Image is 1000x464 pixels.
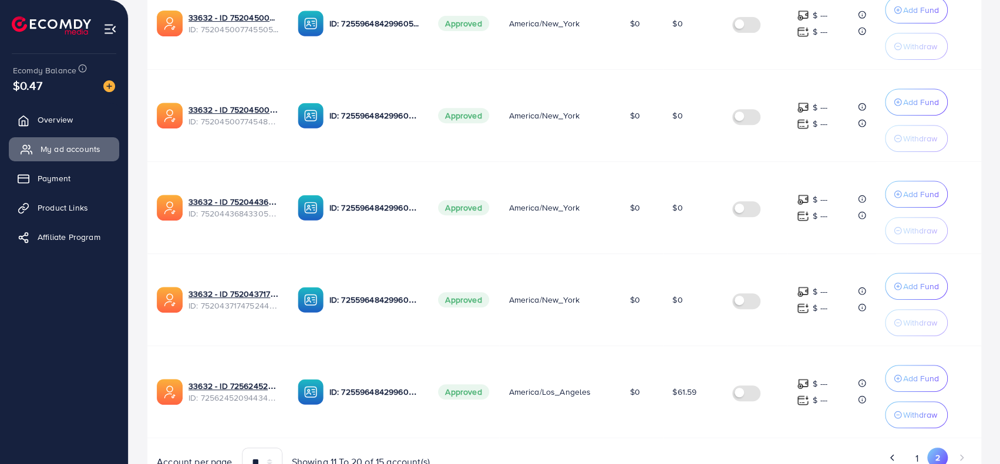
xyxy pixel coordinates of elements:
[9,108,119,131] a: Overview
[298,287,324,313] img: ic-ba-acc.ded83a64.svg
[38,231,100,243] span: Affiliate Program
[630,294,640,306] span: $0
[903,279,939,293] p: Add Fund
[188,380,279,404] div: <span class='underline'>33632 - ID 7256245209443483650</span></br>7256245209443483650
[903,408,937,422] p: Withdraw
[329,385,420,399] p: ID: 7255964842996056065
[903,371,939,385] p: Add Fund
[630,386,640,398] span: $0
[797,9,809,22] img: top-up amount
[438,384,489,399] span: Approved
[797,394,809,407] img: top-up amount
[903,39,937,53] p: Withdraw
[813,192,827,206] p: $ ---
[813,285,827,299] p: $ ---
[813,117,827,131] p: $ ---
[797,302,809,314] img: top-up amount
[885,401,948,428] button: Withdraw
[188,104,279,116] a: 33632 - ID 7520450077454827538
[797,101,809,114] img: top-up amount
[672,386,696,398] span: $61.59
[298,379,324,405] img: ic-ba-acc.ded83a64.svg
[903,95,939,109] p: Add Fund
[13,77,42,94] span: $0.47
[188,288,279,300] a: 33632 - ID 7520437174752444423
[885,309,948,336] button: Withdraw
[813,209,827,223] p: $ ---
[630,110,640,121] span: $0
[188,116,279,127] span: ID: 7520450077454827538
[813,301,827,315] p: $ ---
[438,16,489,31] span: Approved
[13,65,76,76] span: Ecomdy Balance
[438,292,489,307] span: Approved
[188,196,279,208] a: 33632 - ID 7520443684330586119
[438,108,489,123] span: Approved
[329,293,420,307] p: ID: 7255964842996056065
[157,103,183,128] img: ic-ads-acc.e4c84228.svg
[157,11,183,36] img: ic-ads-acc.e4c84228.svg
[188,23,279,35] span: ID: 7520450077455056914
[103,22,117,36] img: menu
[329,16,420,31] p: ID: 7255964842996056065
[885,365,948,392] button: Add Fund
[903,131,937,145] p: Withdraw
[329,109,420,123] p: ID: 7255964842996056065
[903,316,937,330] p: Withdraw
[797,210,809,222] img: top-up amount
[672,294,682,306] span: $0
[9,196,119,219] a: Product Links
[813,393,827,407] p: $ ---
[630,18,640,29] span: $0
[797,194,809,206] img: top-up amount
[797,118,809,130] img: top-up amount
[188,12,279,36] div: <span class='underline'>33632 - ID 7520450077455056914</span></br>7520450077455056914
[672,202,682,214] span: $0
[157,195,183,221] img: ic-ads-acc.e4c84228.svg
[9,225,119,249] a: Affiliate Program
[885,89,948,116] button: Add Fund
[329,201,420,215] p: ID: 7255964842996056065
[813,8,827,22] p: $ ---
[103,80,115,92] img: image
[885,181,948,208] button: Add Fund
[298,11,324,36] img: ic-ba-acc.ded83a64.svg
[509,294,580,306] span: America/New_York
[38,114,73,126] span: Overview
[903,187,939,201] p: Add Fund
[672,18,682,29] span: $0
[885,273,948,300] button: Add Fund
[188,208,279,219] span: ID: 7520443684330586119
[672,110,682,121] span: $0
[797,286,809,298] img: top-up amount
[188,380,279,392] a: 33632 - ID 7256245209443483650
[813,25,827,39] p: $ ---
[188,12,279,23] a: 33632 - ID 7520450077455056914
[41,143,100,155] span: My ad accounts
[903,223,937,238] p: Withdraw
[12,16,91,35] img: logo
[509,18,580,29] span: America/New_York
[157,379,183,405] img: ic-ads-acc.e4c84228.svg
[509,386,591,398] span: America/Los_Angeles
[813,377,827,391] p: $ ---
[885,125,948,152] button: Withdraw
[157,287,183,313] img: ic-ads-acc.e4c84228.svg
[885,33,948,60] button: Withdraw
[797,26,809,38] img: top-up amount
[950,411,991,455] iframe: Chat
[509,110,580,121] span: America/New_York
[38,172,70,184] span: Payment
[298,103,324,128] img: ic-ba-acc.ded83a64.svg
[630,202,640,214] span: $0
[188,392,279,404] span: ID: 7256245209443483650
[509,202,580,214] span: America/New_York
[903,3,939,17] p: Add Fund
[298,195,324,221] img: ic-ba-acc.ded83a64.svg
[188,300,279,311] span: ID: 7520437174752444423
[9,137,119,161] a: My ad accounts
[885,217,948,244] button: Withdraw
[38,202,88,214] span: Product Links
[438,200,489,215] span: Approved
